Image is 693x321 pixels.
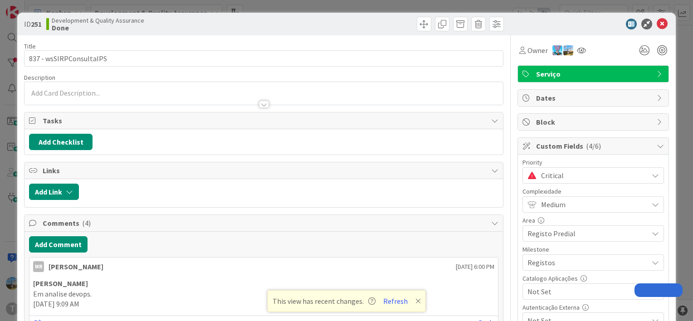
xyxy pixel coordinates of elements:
[552,45,562,55] img: SF
[456,262,494,272] span: [DATE] 6:00 PM
[541,198,644,211] span: Medium
[536,141,652,151] span: Custom Fields
[52,24,144,31] b: Done
[43,115,487,126] span: Tasks
[536,117,652,127] span: Block
[527,45,548,56] span: Owner
[52,17,144,24] span: Development & Quality Assurance
[522,159,664,165] div: Priority
[24,19,42,29] span: ID
[536,92,652,103] span: Dates
[273,296,376,306] span: This view has recent changes.
[29,236,88,253] button: Add Comment
[527,285,644,298] span: Not Set
[49,261,103,272] div: [PERSON_NAME]
[527,227,644,240] span: Registo Predial
[522,304,664,311] div: Autenticação Externa
[43,218,487,229] span: Comments
[563,45,573,55] img: DG
[43,165,487,176] span: Links
[82,219,91,228] span: ( 4 )
[536,68,652,79] span: Serviço
[29,184,79,200] button: Add Link
[24,73,55,82] span: Description
[522,275,664,282] div: Catalogo Aplicações
[522,246,664,253] div: Milestone
[33,289,92,298] span: Em analise devops.
[527,256,644,269] span: Registos
[29,134,93,150] button: Add Checklist
[24,50,503,67] input: type card name here...
[522,188,664,195] div: Complexidade
[24,42,36,50] label: Title
[541,169,644,182] span: Critical
[586,141,601,151] span: ( 4/6 )
[33,279,88,288] strong: [PERSON_NAME]
[33,261,44,272] div: MR
[380,295,411,307] button: Refresh
[33,299,79,308] span: [DATE] 9:09 AM
[31,19,42,29] b: 251
[522,217,664,224] div: Area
